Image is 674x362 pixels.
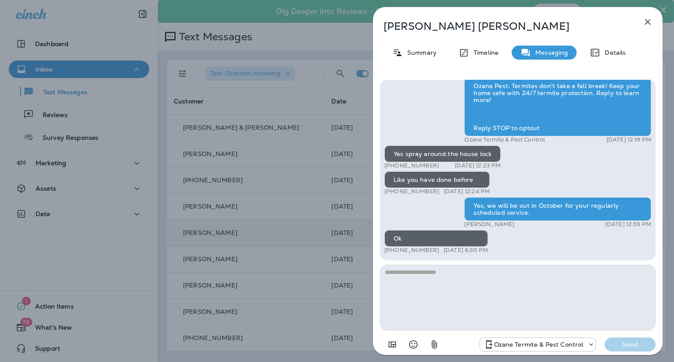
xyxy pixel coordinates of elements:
[469,49,498,56] p: Timeline
[403,49,437,56] p: Summary
[531,49,568,56] p: Messaging
[405,336,422,353] button: Select an emoji
[464,221,514,228] p: [PERSON_NAME]
[606,136,651,143] p: [DATE] 12:19 PM
[600,49,626,56] p: Details
[384,162,439,169] p: [PHONE_NUMBER]
[384,230,488,247] div: Ok
[605,221,651,228] p: [DATE] 12:59 PM
[480,339,596,350] div: +1 (732) 702-5770
[455,162,501,169] p: [DATE] 12:23 PM
[464,136,545,143] p: Ozane Termite & Pest Control
[494,341,584,348] p: Ozane Termite & Pest Control
[464,78,651,136] div: Ozane Pest: Termites don't take a fall break! Keep your home safe with 24/7 termite protection. R...
[444,247,488,254] p: [DATE] 6:30 PM
[384,146,501,162] div: Yes spray around.the house lock
[384,247,439,254] p: [PHONE_NUMBER]
[384,336,401,353] button: Add in a premade template
[384,20,623,32] p: [PERSON_NAME] [PERSON_NAME]
[384,188,439,195] p: [PHONE_NUMBER]
[444,188,490,195] p: [DATE] 12:24 PM
[464,197,651,221] div: Yes, we will be out in October for your regularly scheduled service.
[384,171,490,188] div: Like you have done before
